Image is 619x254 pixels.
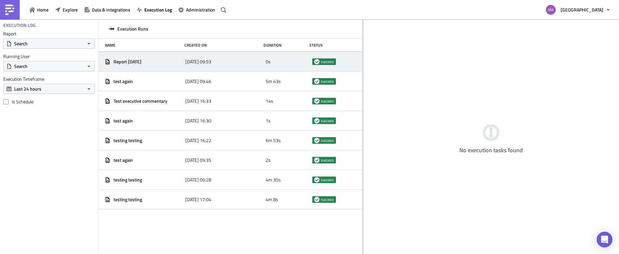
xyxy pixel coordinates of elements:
[3,22,36,28] h4: Execution Log
[117,26,148,32] span: Execution Runs
[105,43,181,48] div: Name
[113,118,133,124] span: test again
[459,147,523,154] h4: No execution tasks found
[561,6,603,13] span: [GEOGRAPHIC_DATA]
[321,118,334,123] span: success
[321,197,334,202] span: success
[63,6,78,13] span: Explore
[144,6,172,13] span: Execution Log
[185,118,211,124] span: [DATE] 16:30
[309,43,352,48] div: Status
[321,177,334,182] span: success
[266,98,273,104] span: 14s
[314,79,320,84] span: success
[545,4,556,15] img: Avatar
[184,43,260,48] div: Created On
[113,59,141,65] span: Report [DATE]
[134,5,175,15] button: Execution Log
[321,138,334,143] span: success
[14,63,28,70] span: Search
[266,177,281,183] span: 4m 35s
[3,99,95,105] label: Is Schedule
[185,138,211,143] span: [DATE] 16:22
[113,98,167,104] span: Test executive commentary
[186,6,215,13] span: Administration
[113,157,133,163] span: test again
[113,177,142,183] span: testing testing
[266,157,271,163] span: 2s
[52,5,81,15] button: Explore
[14,85,41,92] span: Last 24 hours
[185,98,211,104] span: [DATE] 16:33
[314,118,320,123] span: success
[113,197,142,202] span: testing testing
[3,53,95,59] label: Running User
[3,84,95,94] button: Last 24 hours
[314,197,320,202] span: success
[266,78,281,84] span: 5m 43s
[113,138,142,143] span: testing testing
[266,59,271,65] span: 0s
[314,138,320,143] span: success
[266,118,271,124] span: 1s
[3,76,95,82] label: Execution Timeframe
[3,61,95,71] button: Search
[92,6,130,13] span: Data & Integrations
[5,5,15,15] img: PushMetrics
[321,158,334,163] span: success
[321,98,334,104] span: success
[185,197,211,202] span: [DATE] 17:04
[185,59,211,65] span: [DATE] 09:53
[314,59,320,64] span: success
[597,232,612,247] div: Open Intercom Messenger
[185,78,211,84] span: [DATE] 09:46
[314,98,320,104] span: success
[185,177,211,183] span: [DATE] 09:28
[314,158,320,163] span: success
[185,157,211,163] span: [DATE] 09:35
[266,197,278,202] span: 4m 8s
[321,59,334,64] span: success
[175,5,218,15] button: Administration
[542,3,614,17] button: [GEOGRAPHIC_DATA]
[266,138,281,143] span: 6m 53s
[81,5,134,15] button: Data & Integrations
[314,177,320,182] span: success
[3,31,95,37] label: Report
[263,43,306,48] div: Duration
[113,78,133,84] span: test again
[26,5,52,15] button: Home
[321,79,334,84] span: success
[14,40,28,47] span: Search
[3,38,95,49] button: Search
[37,6,49,13] span: Home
